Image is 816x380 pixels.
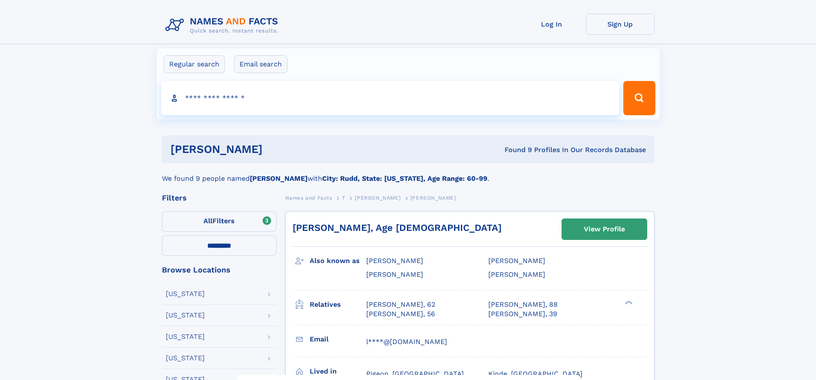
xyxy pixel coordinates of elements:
h1: [PERSON_NAME] [170,144,384,155]
b: City: Rudd, State: [US_STATE], Age Range: 60-99 [322,174,487,183]
div: [US_STATE] [166,333,205,340]
span: All [203,217,212,225]
div: Filters [162,194,277,202]
b: [PERSON_NAME] [250,174,308,183]
a: Sign Up [586,14,655,35]
h3: Relatives [310,297,366,312]
label: Regular search [164,55,225,73]
span: [PERSON_NAME] [366,257,423,265]
button: Search Button [623,81,655,115]
div: Browse Locations [162,266,277,274]
div: Found 9 Profiles In Our Records Database [383,145,646,155]
span: Pigeon, [GEOGRAPHIC_DATA] [366,370,464,378]
a: [PERSON_NAME], Age [DEMOGRAPHIC_DATA] [293,222,502,233]
span: Kinde, [GEOGRAPHIC_DATA] [488,370,583,378]
span: T [342,195,345,201]
div: [US_STATE] [166,312,205,319]
a: Names and Facts [285,192,332,203]
div: View Profile [584,219,625,239]
a: [PERSON_NAME], 56 [366,309,435,319]
a: [PERSON_NAME], 88 [488,300,558,309]
span: [PERSON_NAME] [488,270,545,278]
input: search input [161,81,620,115]
span: [PERSON_NAME] [488,257,545,265]
h3: Email [310,332,366,347]
div: [US_STATE] [166,290,205,297]
div: ❯ [623,299,633,305]
span: [PERSON_NAME] [366,270,423,278]
a: [PERSON_NAME], 39 [488,309,557,319]
h3: Also known as [310,254,366,268]
a: [PERSON_NAME] [355,192,401,203]
a: T [342,192,345,203]
a: View Profile [562,219,647,239]
a: Log In [517,14,586,35]
label: Email search [234,55,287,73]
h3: Lived in [310,364,366,379]
span: [PERSON_NAME] [410,195,456,201]
a: [PERSON_NAME], 62 [366,300,435,309]
img: Logo Names and Facts [162,14,285,37]
span: [PERSON_NAME] [355,195,401,201]
div: [US_STATE] [166,355,205,362]
label: Filters [162,211,277,232]
div: We found 9 people named with . [162,163,655,184]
